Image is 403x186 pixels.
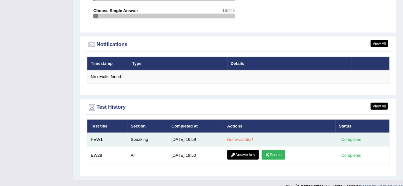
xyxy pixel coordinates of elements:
[227,137,253,142] em: Not evaluated
[224,120,335,133] th: Actions
[168,146,224,165] td: [DATE] 19:50
[87,103,389,112] div: Test History
[339,152,363,159] div: Completed
[87,146,127,165] td: EW28
[87,120,127,133] th: Test title
[87,40,389,50] div: Notifications
[227,8,235,13] span: /325
[222,8,227,13] span: 10
[127,146,168,165] td: All
[87,133,127,146] td: PEW1
[168,133,224,146] td: [DATE] 16:59
[87,57,129,70] th: Timestamp
[93,8,138,13] strong: Choose Single Answer
[262,150,285,160] a: Scores
[339,136,363,143] div: Completed
[91,74,385,80] div: No results found.
[371,103,388,110] a: View All
[227,57,351,70] th: Details
[335,120,389,133] th: Status
[127,120,168,133] th: Section
[371,40,388,47] a: View All
[168,120,224,133] th: Completed at
[227,150,259,160] a: Answer key
[129,57,227,70] th: Type
[127,133,168,146] td: Speaking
